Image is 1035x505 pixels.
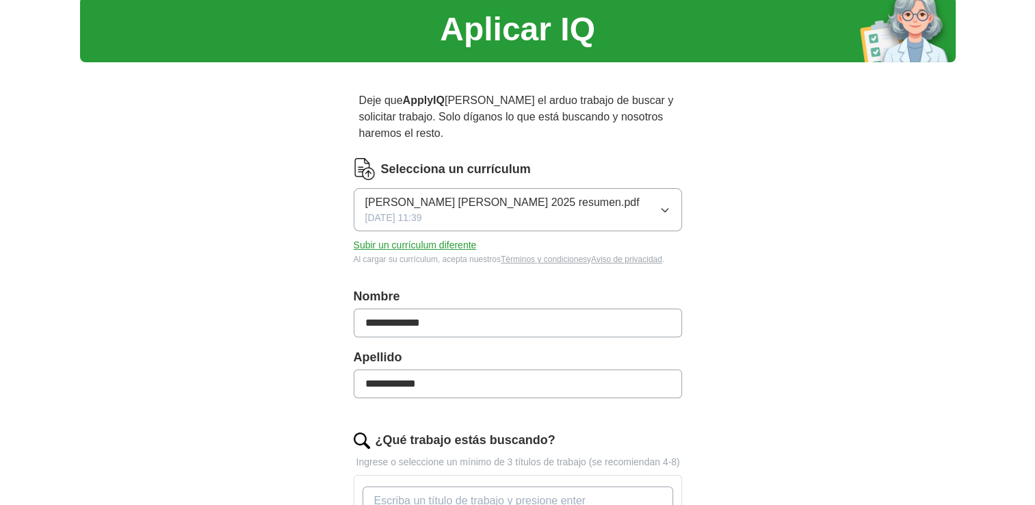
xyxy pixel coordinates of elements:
button: [PERSON_NAME] [PERSON_NAME] 2025 resumen.pdf[DATE] 11:39 [354,188,682,231]
p: Deje que [PERSON_NAME] el arduo trabajo de buscar y solicitar trabajo. Solo díganos lo que está b... [354,87,682,147]
label: Apellido [354,348,682,367]
a: Aviso de privacidad [591,255,662,264]
span: [DATE] 11:39 [365,211,422,225]
strong: ApplyIQ [403,94,445,106]
div: Al cargar su currículum, acepta nuestros y . [354,253,682,266]
p: Ingrese o seleccione un mínimo de 3 títulos de trabajo (se recomiendan 4-8) [354,455,682,469]
span: [PERSON_NAME] [PERSON_NAME] 2025 resumen.pdf [365,194,640,211]
img: Icono de CV [354,158,376,180]
label: Nombre [354,287,682,306]
a: Términos y condiciones [501,255,587,264]
button: Subir un currículum diferente [354,238,477,252]
label: Selecciona un currículum [381,160,531,179]
label: ¿Qué trabajo estás buscando? [376,431,555,450]
img: search.png [354,432,370,449]
h1: Aplicar IQ [440,5,595,54]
